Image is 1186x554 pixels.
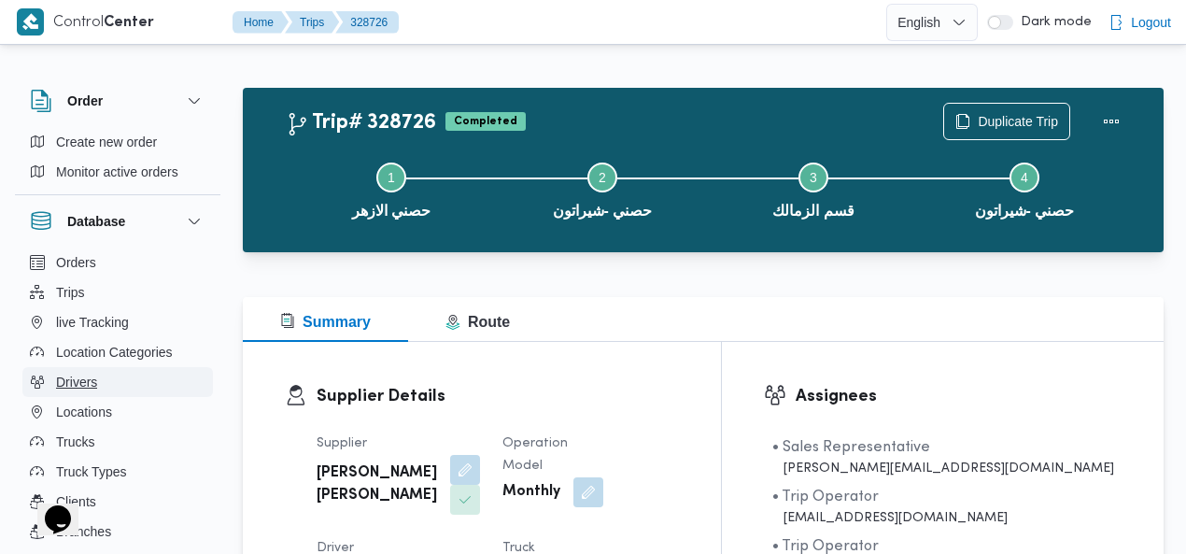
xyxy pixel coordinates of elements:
button: Branches [22,517,213,547]
button: Locations [22,397,213,427]
span: • Trip Operator kema@illa.com.eg [772,486,1008,528]
span: Branches [56,520,111,543]
button: Trips [285,11,339,34]
span: live Tracking [56,311,129,334]
span: Truck [502,542,535,554]
span: Operation Model [502,437,568,472]
div: Order [15,127,220,194]
span: • Sales Representative ahmed.mahmoud@illa.com.eg [772,436,1114,478]
span: Truck Types [56,461,126,483]
h3: Order [67,90,103,112]
span: Drivers [56,371,97,393]
button: Trucks [22,427,213,457]
button: Monitor active orders [22,157,213,187]
span: Logout [1131,11,1171,34]
span: 4 [1021,170,1028,185]
button: Order [30,90,205,112]
h3: Database [67,210,125,233]
span: قسم الزمالك [772,200,854,222]
span: Route [445,314,510,330]
b: Center [104,16,154,30]
button: حصني الازهر [286,140,497,237]
span: Orders [56,251,96,274]
span: Location Categories [56,341,173,363]
span: Duplicate Trip [978,110,1058,133]
h2: Trip# 328726 [286,111,436,135]
button: حصني -شيراتون [919,140,1130,237]
div: • Trip Operator [772,486,1008,508]
b: Completed [454,116,517,127]
button: Truck Types [22,457,213,487]
b: Monthly [502,481,560,504]
span: Supplier [317,437,367,449]
button: Drivers [22,367,213,397]
span: Driver [317,542,354,554]
span: حصني الازهر [352,200,431,222]
span: Summary [280,314,371,330]
h3: Assignees [796,384,1122,409]
div: [EMAIL_ADDRESS][DOMAIN_NAME] [772,508,1008,528]
button: live Tracking [22,307,213,337]
button: Location Categories [22,337,213,367]
button: Create new order [22,127,213,157]
button: قسم الزمالك [708,140,919,237]
span: Trips [56,281,85,304]
h3: Supplier Details [317,384,679,409]
button: Home [233,11,289,34]
button: Actions [1093,103,1130,140]
button: Logout [1101,4,1179,41]
span: Monitor active orders [56,161,178,183]
span: حصني -شيراتون [553,200,653,222]
span: Trucks [56,431,94,453]
button: Clients [22,487,213,517]
span: 1 [388,170,395,185]
span: Create new order [56,131,157,153]
div: • Sales Representative [772,436,1114,459]
button: Duplicate Trip [943,103,1070,140]
button: 328726 [335,11,399,34]
button: حصني -شيراتون [497,140,708,237]
span: Completed [445,112,526,131]
span: Dark mode [1013,15,1092,30]
b: [PERSON_NAME] [PERSON_NAME] [317,462,437,507]
img: X8yXhbKr1z7QwAAAABJRU5ErkJggg== [17,8,44,36]
iframe: chat widget [19,479,78,535]
button: Database [30,210,205,233]
button: Orders [22,248,213,277]
button: Trips [22,277,213,307]
span: حصني -شيراتون [975,200,1075,222]
div: [PERSON_NAME][EMAIL_ADDRESS][DOMAIN_NAME] [772,459,1114,478]
span: 2 [599,170,606,185]
span: Locations [56,401,112,423]
span: 3 [810,170,817,185]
